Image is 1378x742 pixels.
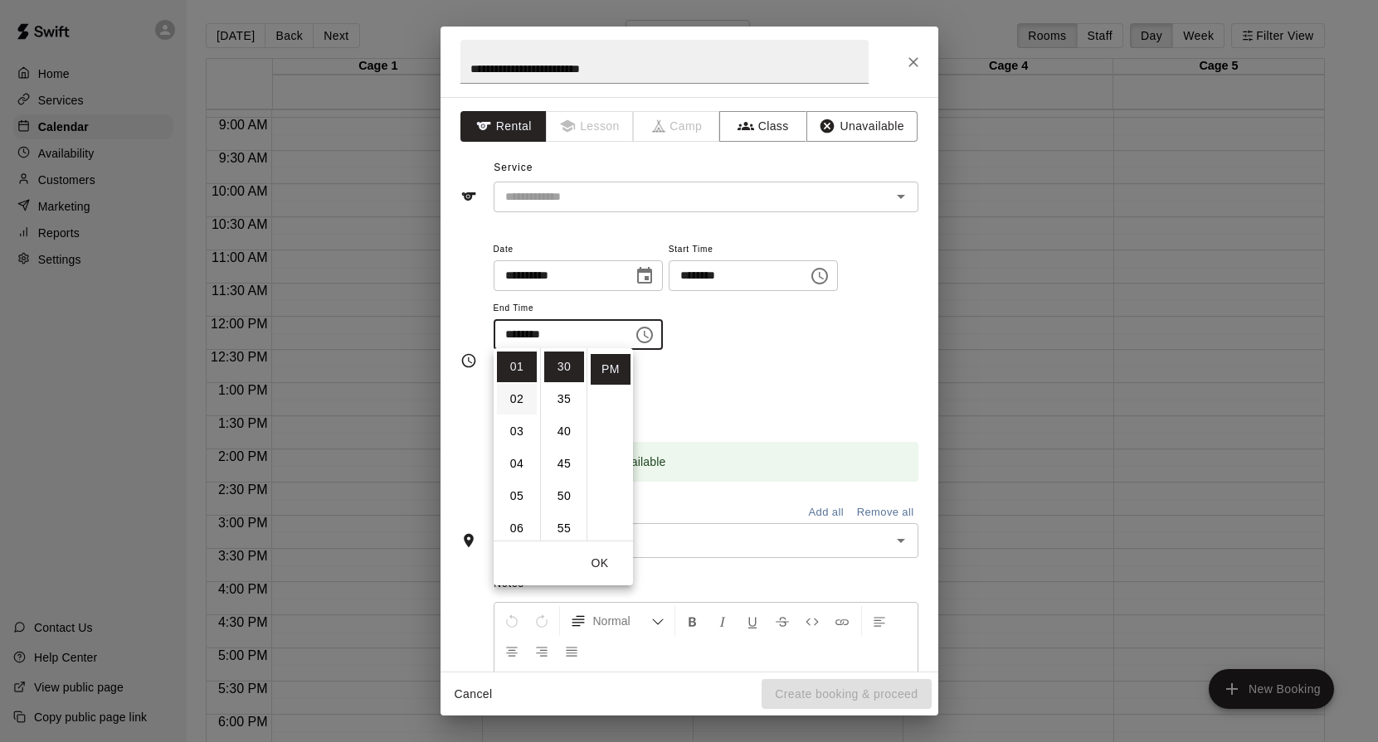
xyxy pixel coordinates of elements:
button: Open [889,185,913,208]
li: 30 minutes [544,352,584,382]
button: Left Align [865,606,894,636]
button: Close [898,47,928,77]
ul: Select hours [494,348,540,541]
button: Choose date, selected date is Oct 19, 2025 [628,259,661,293]
button: Center Align [498,636,526,666]
span: End Time [494,298,663,320]
button: Choose time, selected time is 1:00 PM [803,259,836,293]
button: Format Italics [708,606,737,636]
button: Right Align [528,636,556,666]
button: Class [719,111,806,142]
ul: Select meridiem [587,348,633,541]
button: Unavailable [806,111,918,142]
span: Lessons must be created in the Services page first [547,111,634,142]
span: Normal [593,613,651,629]
li: 1 hours [497,352,537,382]
button: Redo [528,606,556,636]
button: Insert Link [828,606,856,636]
svg: Rooms [460,532,477,549]
span: Notes [494,571,918,598]
li: 6 hours [497,513,537,544]
button: Insert Code [798,606,826,636]
ul: Select minutes [540,348,587,541]
li: 3 hours [497,416,537,447]
button: Remove all [853,500,918,526]
button: Format Bold [679,606,707,636]
button: Undo [498,606,526,636]
li: PM [591,354,631,385]
button: Open [889,529,913,552]
li: 4 hours [497,449,537,479]
svg: Service [460,188,477,205]
li: 45 minutes [544,449,584,479]
li: 40 minutes [544,416,584,447]
span: Start Time [669,239,838,261]
li: 2 hours [497,384,537,415]
button: Choose time, selected time is 1:30 PM [628,318,661,352]
button: Cancel [447,679,500,710]
button: Add all [800,500,853,526]
svg: Timing [460,352,477,369]
li: 5 hours [497,481,537,512]
li: 50 minutes [544,481,584,512]
span: Camps can only be created in the Services page [634,111,721,142]
li: 55 minutes [544,513,584,544]
span: Date [494,239,663,261]
button: Format Underline [738,606,767,636]
button: Formatting Options [563,606,671,636]
button: OK [573,548,626,579]
button: Justify Align [558,636,586,666]
span: Service [494,162,533,173]
li: 35 minutes [544,384,584,415]
button: Format Strikethrough [768,606,796,636]
button: Rental [460,111,548,142]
